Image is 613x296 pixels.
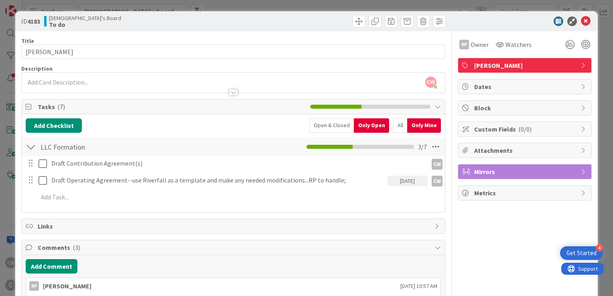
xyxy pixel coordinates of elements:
span: Mirrors [474,167,577,176]
b: 4183 [27,17,40,25]
p: Draft Contribution Agreement(s) [51,159,424,168]
div: 4 [596,244,603,251]
div: Only Open [354,118,389,133]
span: Custom Fields [474,124,577,134]
span: Metrics [474,188,577,198]
span: [DATE] 10:57 AM [400,282,437,290]
span: Watchers [505,40,532,49]
input: Add Checklist... [38,140,218,154]
p: Draft Operating Agreement--use Riverfall as a template and make any needed modifications...RP to ... [51,176,384,185]
input: type card name here... [21,45,445,59]
span: [PERSON_NAME] [474,61,577,70]
span: Support [17,1,37,11]
label: Title [21,37,34,45]
button: Add Checklist [26,118,82,133]
span: Attachments [474,146,577,155]
div: [DATE] [388,176,428,186]
div: Open & Closed [309,118,354,133]
div: RP [459,40,469,49]
div: CW [432,159,442,170]
span: CW [425,77,436,88]
span: Dates [474,82,577,91]
span: ( 7 ) [57,103,65,111]
span: Tasks [38,102,306,112]
span: Comments [38,243,430,252]
span: ( 3 ) [73,243,80,251]
span: [DEMOGRAPHIC_DATA]'s Board [49,15,121,21]
div: Get Started [566,249,597,257]
div: RP [29,281,39,291]
button: Add Comment [26,259,77,274]
span: Links [38,221,430,231]
div: Only Mine [407,118,441,133]
span: Owner [471,40,489,49]
span: ( 0/0 ) [518,125,532,133]
span: ID [21,16,40,26]
span: Description [21,65,53,72]
b: To do [49,21,121,28]
span: Block [474,103,577,113]
div: CW [432,176,442,187]
span: 3 / 7 [418,142,427,152]
div: Open Get Started checklist, remaining modules: 4 [560,246,603,260]
div: [PERSON_NAME] [43,281,91,291]
div: All [393,118,407,133]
